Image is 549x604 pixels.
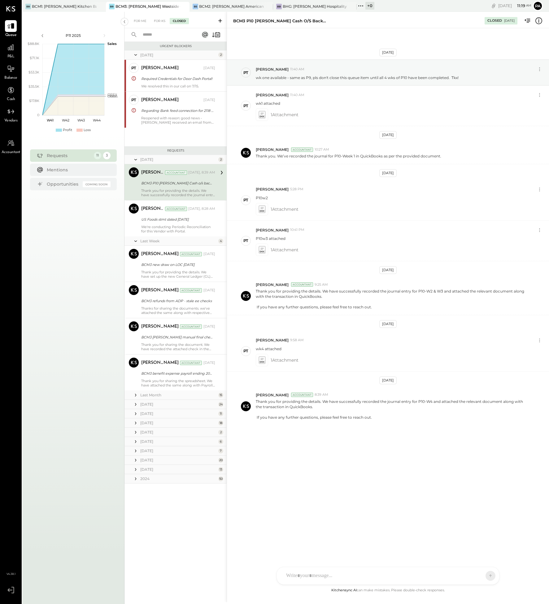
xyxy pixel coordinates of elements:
div: [DATE] [203,252,215,257]
div: [DATE] [203,360,215,365]
div: We resolved this in our call on 7/15. [141,84,215,88]
div: 24 [218,402,223,407]
div: [DATE], 8:39 AM [188,170,215,175]
p: P10w3 attached [256,236,285,241]
span: [PERSON_NAME] [256,337,289,343]
div: Thank you for providing the details. We have set up the new General Ledger (GL) account titled 22... [141,270,215,279]
span: [PERSON_NAME] [256,187,289,192]
span: [PERSON_NAME] [256,392,289,398]
text: 0 [37,113,39,117]
div: [DATE] [140,402,217,407]
div: 18 [218,421,223,425]
span: Cash [7,97,15,102]
div: [PERSON_NAME] [141,170,164,176]
text: COGS [107,94,118,98]
span: Accountant [2,150,20,155]
div: BCM3: [PERSON_NAME] Westside Grill [115,4,180,9]
div: Required Credentials for Door Dash Portal! [141,76,213,82]
div: BB [276,4,282,9]
a: P&L [0,42,21,60]
div: [DATE] [379,266,397,274]
div: [PERSON_NAME] [141,324,179,330]
div: Regarding Bank feed connection for 2118 Amex CC# 1002 is expired. [141,108,213,114]
span: 9:58 AM [290,338,304,343]
div: P11 2025 [47,33,100,38]
div: 6 [218,439,223,444]
span: 5:28 PM [290,187,303,192]
div: BCM3 benefit expense payroll ending 2025.0924 [141,370,213,377]
div: Closed [487,18,502,23]
div: BCM3 P10 [PERSON_NAME] Cash o/s backup [141,180,213,186]
p: wk4 attached [256,346,281,351]
a: Vendors [0,106,21,124]
div: 7 [218,448,223,453]
div: PT [131,97,136,103]
div: [DATE], 8:28 AM [188,206,215,211]
div: 11 [94,152,101,159]
div: BCM3 [PERSON_NAME] manual final check [141,334,213,340]
div: 15 [218,393,223,398]
div: [DATE] [379,377,397,384]
span: [PERSON_NAME] [256,67,289,72]
div: [DATE] [379,320,397,328]
button: Pa [533,1,543,11]
div: Accountant [165,170,187,175]
div: US Foods stmt dated [DATE] [141,216,213,223]
a: Accountant [0,137,21,155]
div: [DATE] [379,169,397,177]
div: 50 [218,476,223,481]
div: Opportunities [47,181,80,187]
div: [DATE] [379,49,397,56]
div: Mentions [47,167,107,173]
div: Last Month [140,392,217,398]
span: 10:27 AM [315,147,329,152]
div: BCM3 refunds from ADP - stale ee checks [141,298,213,304]
span: [PERSON_NAME] [256,92,289,98]
span: 1 Attachment [271,244,298,256]
span: 8:39 AM [315,392,328,397]
div: For Me [131,18,150,24]
a: Queue [0,20,21,38]
text: W41 [47,118,54,122]
div: Accountant [291,393,313,397]
div: Thank you for sharing the spreadsheet. We have attached the same along with Payroll Journal Entry... [141,379,215,387]
text: $71.1K [30,56,39,60]
div: 20 [218,458,223,463]
div: BCM3 new draw on LOC [DATE] [141,262,213,268]
div: 2 [218,430,223,435]
div: 2024 [140,476,217,481]
div: 2 [218,157,223,162]
div: [PERSON_NAME] [141,97,179,103]
div: PT [243,197,248,203]
p: Thank you for providing the details. We have successfully recorded the journal entry for P10-W2 &... [256,289,529,310]
text: $35.5K [28,84,39,89]
div: Last Week [140,238,217,244]
div: For KS [151,18,168,24]
div: Thanks for sharing the documents. we've attached the same along with respective transactions in Q... [141,306,215,315]
div: We're conducting Periodic Reconciliation for this Vendor with Portal. [141,225,215,233]
div: Accountant [165,207,187,211]
text: Sales [107,42,117,46]
p: Thank you for providing the details. We have successfully recorded the journal entry for P10-W4 a... [256,399,529,420]
div: [DATE] [140,448,217,453]
span: 1 Attachment [271,203,298,215]
a: Cash [0,84,21,102]
div: Accountant [180,252,202,256]
span: Queue [5,33,17,38]
span: 1 Attachment [271,108,298,121]
div: copy link [490,2,497,9]
div: [DATE] [140,52,217,58]
div: BCM2: [PERSON_NAME] American Cooking [199,4,264,9]
span: 10:41 PM [290,227,304,232]
div: [PERSON_NAME] [141,251,179,257]
div: 4 [218,239,223,244]
span: Vendors [4,118,18,124]
div: [DATE] [140,420,217,425]
div: Closed [170,18,189,24]
div: Urgent Blockers [128,44,224,48]
div: BCM1: [PERSON_NAME] Kitchen Bar Market [32,4,97,9]
span: [PERSON_NAME] [256,227,289,233]
text: W43 [77,118,85,122]
text: W44 [93,118,101,122]
span: 11:40 AM [290,93,304,98]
